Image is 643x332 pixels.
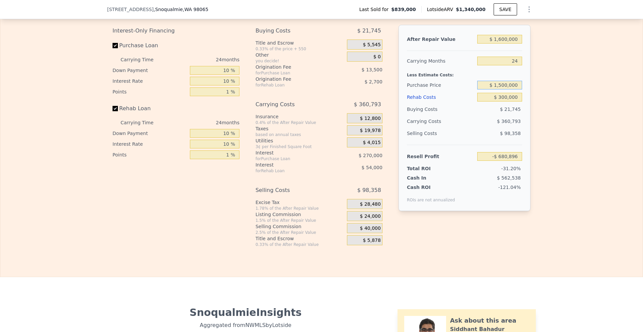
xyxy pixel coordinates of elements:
[407,184,455,191] div: Cash ROI
[501,166,521,171] span: -31.20%
[357,184,381,196] span: $ 98,358
[407,191,455,203] div: ROIs are not annualized
[113,307,379,319] div: Snoqualmie Insights
[363,238,380,244] span: $ 5,878
[256,168,330,174] div: for Rehab Loan
[256,52,344,58] div: Other
[167,54,239,65] div: 24 months
[107,6,154,13] span: [STREET_ADDRESS]
[498,185,521,190] span: -121.04%
[256,156,330,161] div: for Purchase Loan
[121,117,164,128] div: Carrying Time
[362,165,382,170] span: $ 54,000
[256,98,330,111] div: Carrying Costs
[407,150,475,162] div: Resell Profit
[113,149,187,160] div: Points
[154,6,208,13] span: , Snoqualmie
[256,76,330,82] div: Origination Fee
[256,46,344,52] div: 0.33% of the price + 550
[113,25,239,37] div: Interest-Only Financing
[256,211,344,218] div: Listing Commission
[362,67,382,72] span: $ 13,500
[363,140,380,146] span: $ 4,015
[256,199,344,206] div: Excise Tax
[113,106,118,111] input: Rehab Loan
[427,6,456,13] span: Lotside ARV
[407,127,475,139] div: Selling Costs
[360,213,381,219] span: $ 24,000
[256,82,330,88] div: for Rehab Loan
[256,206,344,211] div: 1.78% of the After Repair Value
[256,132,344,137] div: based on annual taxes
[450,316,516,325] div: Ask about this area
[256,149,330,156] div: Interest
[373,54,381,60] span: $ 0
[360,201,381,207] span: $ 28,480
[360,128,381,134] span: $ 19,978
[113,43,118,48] input: Purchase Loan
[256,113,344,120] div: Insurance
[407,67,522,79] div: Less Estimate Costs:
[256,125,344,132] div: Taxes
[360,225,381,231] span: $ 40,000
[354,98,381,111] span: $ 360,793
[256,58,344,64] div: you decide!
[500,107,521,112] span: $ 21,745
[256,161,330,168] div: Interest
[256,64,330,70] div: Origination Fee
[497,119,521,124] span: $ 360,793
[121,54,164,65] div: Carrying Time
[256,184,330,196] div: Selling Costs
[256,144,344,149] div: 3¢ per Finished Square Foot
[256,137,344,144] div: Utilities
[407,79,475,91] div: Purchase Price
[113,139,187,149] div: Interest Rate
[357,25,381,37] span: $ 21,745
[359,153,382,158] span: $ 270,000
[256,230,344,235] div: 2.5% of the After Repair Value
[113,40,187,52] label: Purchase Loan
[407,165,449,172] div: Total ROI
[256,40,344,46] div: Title and Escrow
[364,79,382,84] span: $ 2,700
[256,70,330,76] div: for Purchase Loan
[522,3,536,16] button: Show Options
[360,116,381,122] span: $ 12,800
[456,7,486,12] span: $1,340,000
[256,242,344,247] div: 0.33% of the After Repair Value
[113,65,187,76] div: Down Payment
[183,7,208,12] span: , WA 98065
[113,76,187,86] div: Interest Rate
[113,319,379,329] div: Aggregated from NWMLS by Lotside
[363,42,380,48] span: $ 5,545
[407,175,449,181] div: Cash In
[256,25,330,37] div: Buying Costs
[407,115,449,127] div: Carrying Costs
[256,223,344,230] div: Selling Commission
[256,218,344,223] div: 1.5% of the After Repair Value
[407,103,475,115] div: Buying Costs
[497,175,521,181] span: $ 562,538
[407,91,475,103] div: Rehab Costs
[256,120,344,125] div: 0.4% of the After Repair Value
[167,117,239,128] div: 24 months
[494,3,517,15] button: SAVE
[500,131,521,136] span: $ 98,358
[407,55,475,67] div: Carrying Months
[113,103,187,115] label: Rehab Loan
[391,6,416,13] span: $839,000
[359,6,391,13] span: Last Sold for
[113,86,187,97] div: Points
[113,128,187,139] div: Down Payment
[256,235,344,242] div: Title and Escrow
[407,33,475,45] div: After Repair Value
